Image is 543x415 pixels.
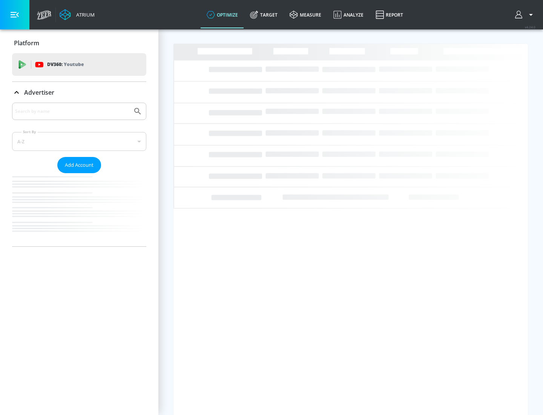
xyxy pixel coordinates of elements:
[201,1,244,28] a: optimize
[12,82,146,103] div: Advertiser
[12,103,146,246] div: Advertiser
[244,1,284,28] a: Target
[12,132,146,151] div: A-Z
[73,11,95,18] div: Atrium
[14,39,39,47] p: Platform
[64,60,84,68] p: Youtube
[370,1,409,28] a: Report
[24,88,54,97] p: Advertiser
[525,25,535,29] span: v 4.24.0
[327,1,370,28] a: Analyze
[65,161,94,169] span: Add Account
[15,106,129,116] input: Search by name
[47,60,84,69] p: DV360:
[12,173,146,246] nav: list of Advertiser
[284,1,327,28] a: measure
[12,32,146,54] div: Platform
[57,157,101,173] button: Add Account
[60,9,95,20] a: Atrium
[21,129,38,134] label: Sort By
[12,53,146,76] div: DV360: Youtube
